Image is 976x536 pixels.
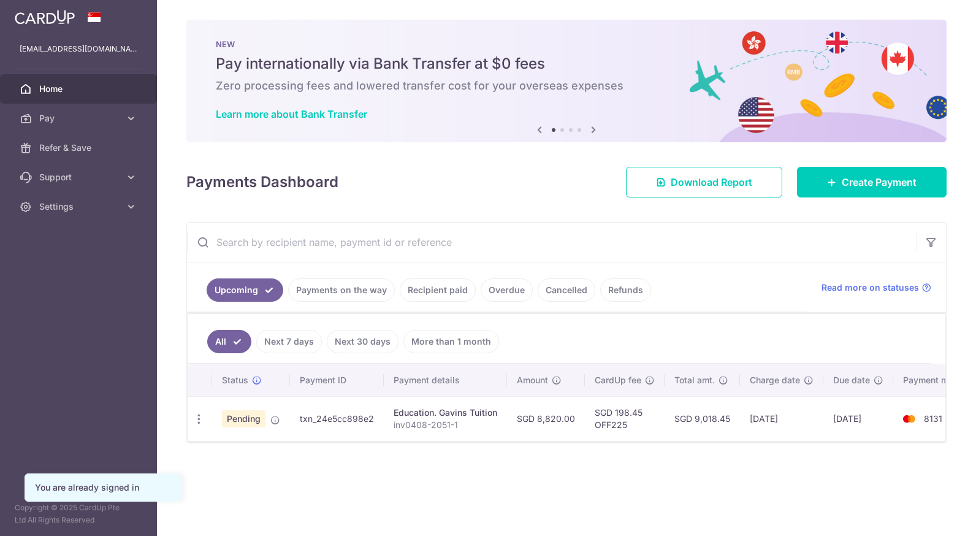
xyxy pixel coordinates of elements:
[15,10,75,25] img: CardUp
[517,374,548,386] span: Amount
[186,20,947,142] img: Bank transfer banner
[207,330,251,353] a: All
[39,112,120,124] span: Pay
[216,54,917,74] h5: Pay internationally via Bank Transfer at $0 fees
[740,396,823,441] td: [DATE]
[538,278,595,302] a: Cancelled
[256,330,322,353] a: Next 7 days
[924,413,942,424] span: 8131
[186,171,338,193] h4: Payments Dashboard
[290,396,384,441] td: txn_24e5cc898e2
[394,419,497,431] p: inv0408-2051-1
[897,412,921,426] img: Bank Card
[216,78,917,93] h6: Zero processing fees and lowered transfer cost for your overseas expenses
[187,223,917,262] input: Search by recipient name, payment id or reference
[216,108,367,120] a: Learn more about Bank Transfer
[403,330,499,353] a: More than 1 month
[207,278,283,302] a: Upcoming
[39,201,120,213] span: Settings
[222,374,248,386] span: Status
[39,142,120,154] span: Refer & Save
[585,396,665,441] td: SGD 198.45 OFF225
[507,396,585,441] td: SGD 8,820.00
[665,396,740,441] td: SGD 9,018.45
[674,374,715,386] span: Total amt.
[595,374,641,386] span: CardUp fee
[216,39,917,49] p: NEW
[400,278,476,302] a: Recipient paid
[797,167,947,197] a: Create Payment
[384,364,507,396] th: Payment details
[290,364,384,396] th: Payment ID
[842,175,917,190] span: Create Payment
[822,281,919,294] span: Read more on statuses
[39,171,120,183] span: Support
[823,396,893,441] td: [DATE]
[822,281,931,294] a: Read more on statuses
[600,278,651,302] a: Refunds
[327,330,398,353] a: Next 30 days
[35,481,171,494] div: You are already signed in
[833,374,870,386] span: Due date
[39,83,120,95] span: Home
[671,175,752,190] span: Download Report
[288,278,395,302] a: Payments on the way
[481,278,533,302] a: Overdue
[626,167,782,197] a: Download Report
[394,407,497,419] div: Education. Gavins Tuition
[750,374,800,386] span: Charge date
[20,43,137,55] p: [EMAIL_ADDRESS][DOMAIN_NAME]
[222,410,265,427] span: Pending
